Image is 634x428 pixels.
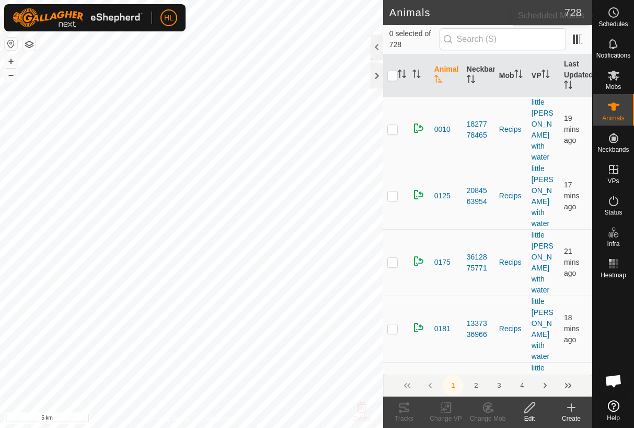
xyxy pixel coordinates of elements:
[467,185,491,207] div: 2084563954
[499,124,523,135] div: Recips
[164,13,174,24] span: HL
[13,8,143,27] img: Gallagher Logo
[532,364,554,427] a: little [PERSON_NAME] with water
[532,164,554,228] a: little [PERSON_NAME] with water
[509,414,550,423] div: Edit
[604,209,622,216] span: Status
[398,71,406,80] p-sorticon: Activate to sort
[607,241,619,247] span: Infra
[558,375,579,396] button: Last Page
[560,54,592,97] th: Last Updated
[434,257,451,268] span: 0175
[597,147,629,153] span: Neckbands
[550,414,592,423] div: Create
[593,396,634,425] a: Help
[412,122,425,134] img: returning on
[412,71,421,80] p-sorticon: Activate to sort
[564,5,582,20] span: 728
[499,257,523,268] div: Recips
[564,313,580,344] span: 16 Sept 2025, 12:26 pm
[499,190,523,201] div: Recips
[467,252,491,274] div: 3612875771
[489,375,510,396] button: 3
[602,115,625,121] span: Animals
[412,188,425,201] img: returning on
[443,375,464,396] button: 1
[564,82,572,91] p-sorticon: Activate to sort
[499,323,523,334] div: Recips
[150,414,189,424] a: Privacy Policy
[467,318,491,340] div: 1337336966
[425,414,467,423] div: Change VP
[601,272,626,278] span: Heatmap
[598,21,628,27] span: Schedules
[532,98,554,161] a: little [PERSON_NAME] with water
[389,28,440,50] span: 0 selected of 728
[564,181,580,211] span: 16 Sept 2025, 12:28 pm
[564,247,580,277] span: 16 Sept 2025, 12:23 pm
[495,54,527,97] th: Mob
[5,38,17,50] button: Reset Map
[466,375,487,396] button: 2
[463,54,495,97] th: Neckband
[532,231,554,294] a: little [PERSON_NAME] with water
[514,71,523,80] p-sorticon: Activate to sort
[535,375,556,396] button: Next Page
[532,297,554,361] a: little [PERSON_NAME] with water
[412,321,425,334] img: returning on
[389,6,564,19] h2: Animals
[606,84,621,90] span: Mobs
[598,365,629,397] div: Open chat
[564,114,580,144] span: 16 Sept 2025, 12:26 pm
[512,375,533,396] button: 4
[467,119,491,141] div: 1827778465
[412,255,425,267] img: returning on
[5,55,17,67] button: +
[430,54,463,97] th: Animal
[467,76,475,85] p-sorticon: Activate to sort
[434,124,451,135] span: 0010
[434,190,451,201] span: 0125
[434,323,451,334] span: 0181
[607,178,619,184] span: VPs
[440,28,566,50] input: Search (S)
[202,414,233,424] a: Contact Us
[467,414,509,423] div: Change Mob
[23,38,36,51] button: Map Layers
[5,69,17,81] button: –
[527,54,560,97] th: VP
[596,52,630,59] span: Notifications
[383,414,425,423] div: Tracks
[541,71,550,80] p-sorticon: Activate to sort
[434,76,443,85] p-sorticon: Activate to sort
[607,415,620,421] span: Help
